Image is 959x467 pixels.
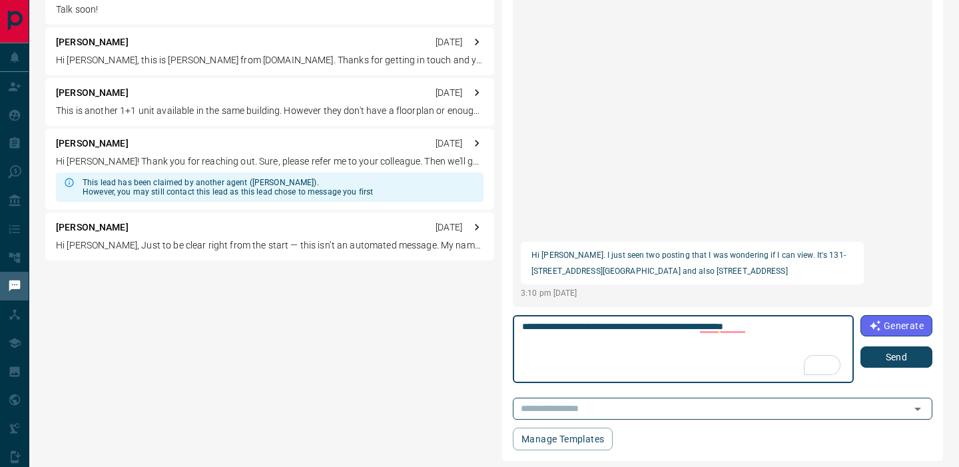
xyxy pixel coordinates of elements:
p: [PERSON_NAME] [56,221,129,234]
p: 3:10 pm [DATE] [521,287,864,299]
p: [PERSON_NAME] [56,137,129,151]
p: [PERSON_NAME] [56,35,129,49]
p: [DATE] [436,137,462,151]
textarea: To enrich screen reader interactions, please activate Accessibility in Grammarly extension settings [522,321,843,378]
p: [PERSON_NAME] [56,86,129,100]
p: Hi [PERSON_NAME], this is [PERSON_NAME] from [DOMAIN_NAME]. Thanks for getting in touch and your ... [56,53,483,67]
p: [DATE] [436,221,462,234]
p: Hi [PERSON_NAME]! Thank you for reaching out. Sure, please refer me to your colleague. Then we'll... [56,155,483,169]
button: Generate [860,315,932,336]
p: This is another 1+1 unit available in the same building. However they don't have a floorplan or e... [56,104,483,118]
p: Hi [PERSON_NAME], Just to be clear right from the start — this isn’t an automated message. My nam... [56,238,483,252]
p: Talk soon! [56,3,483,17]
p: Hi [PERSON_NAME]. I just seen two posting that I was wondering if I can view. It's 131-[STREET_AD... [531,247,853,279]
div: This lead has been claimed by another agent ([PERSON_NAME]). However, you may still contact this ... [83,173,373,202]
button: Manage Templates [513,428,613,450]
p: [DATE] [436,35,462,49]
button: Open [908,400,927,418]
button: Send [860,346,932,368]
p: [DATE] [436,86,462,100]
